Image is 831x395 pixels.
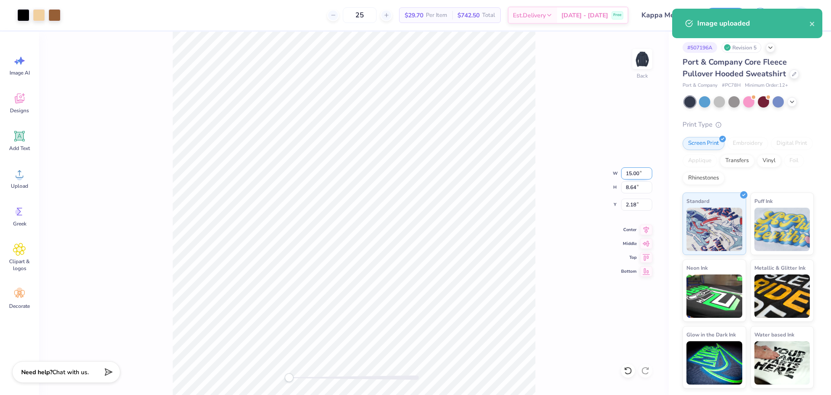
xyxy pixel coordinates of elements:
[754,196,773,206] span: Puff Ink
[683,154,717,167] div: Applique
[683,57,787,79] span: Port & Company Core Fleece Pullover Hooded Sweatshirt
[686,196,709,206] span: Standard
[13,220,26,227] span: Greek
[683,82,718,89] span: Port & Company
[683,42,717,53] div: # 507196A
[613,12,622,18] span: Free
[457,11,480,20] span: $742.50
[757,154,781,167] div: Vinyl
[721,42,761,53] div: Revision 5
[5,258,34,272] span: Clipart & logos
[754,341,810,385] img: Water based Ink
[621,254,637,261] span: Top
[754,330,794,339] span: Water based Ink
[513,11,546,20] span: Est. Delivery
[683,172,725,185] div: Rhinestones
[637,72,648,80] div: Back
[343,7,377,23] input: – –
[686,208,742,251] img: Standard
[9,145,30,152] span: Add Text
[754,208,810,251] img: Puff Ink
[621,240,637,247] span: Middle
[697,18,809,29] div: Image uploaded
[634,50,651,68] img: Back
[10,107,29,114] span: Designs
[686,274,742,318] img: Neon Ink
[621,268,637,275] span: Bottom
[561,11,608,20] span: [DATE] - [DATE]
[722,82,741,89] span: # PC78H
[285,373,293,382] div: Accessibility label
[21,368,52,376] strong: Need help?
[771,137,813,150] div: Digital Print
[720,154,754,167] div: Transfers
[683,120,814,130] div: Print Type
[754,263,805,272] span: Metallic & Glitter Ink
[809,18,815,29] button: close
[686,341,742,385] img: Glow in the Dark Ink
[683,137,725,150] div: Screen Print
[754,274,810,318] img: Metallic & Glitter Ink
[686,263,708,272] span: Neon Ink
[779,7,814,24] a: CF
[635,7,699,24] input: Untitled Design
[426,11,447,20] span: Per Item
[745,82,788,89] span: Minimum Order: 12 +
[52,368,89,376] span: Chat with us.
[405,11,423,20] span: $29.70
[621,226,637,233] span: Center
[727,137,768,150] div: Embroidery
[792,7,810,24] img: Cholo Fernandez
[10,69,30,76] span: Image AI
[784,154,804,167] div: Foil
[9,303,30,310] span: Decorate
[11,183,28,189] span: Upload
[482,11,495,20] span: Total
[686,330,736,339] span: Glow in the Dark Ink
